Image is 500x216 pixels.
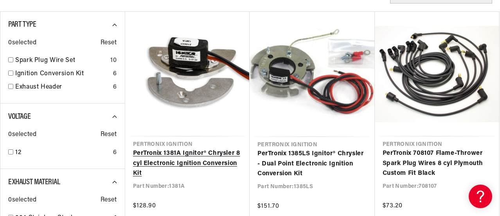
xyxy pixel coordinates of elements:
span: Reset [101,130,117,140]
div: 10 [110,56,117,66]
span: Exhaust Material [8,178,60,186]
span: 0 selected [8,195,36,205]
span: Part Type [8,21,36,29]
div: 6 [113,69,117,79]
a: PerTronix 708107 Flame-Thrower Spark Plug Wires 8 cyl Plymouth Custom Fit Black [383,149,492,179]
a: 12 [15,148,110,158]
a: PerTronix 1381A Ignitor® Chrysler 8 cyl Electronic Ignition Conversion Kit [133,149,242,179]
span: Reset [101,195,117,205]
a: Ignition Conversion Kit [15,69,110,79]
div: 6 [113,82,117,93]
span: Voltage [8,113,31,121]
a: Spark Plug Wire Set [15,56,107,66]
div: 6 [113,148,117,158]
span: 0 selected [8,38,36,48]
a: PerTronix 1385LS Ignitor® Chrysler - Dual Point Electronic Ignition Conversion Kit [257,149,367,179]
span: 0 selected [8,130,36,140]
span: Reset [101,38,117,48]
a: Exhaust Header [15,82,110,93]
